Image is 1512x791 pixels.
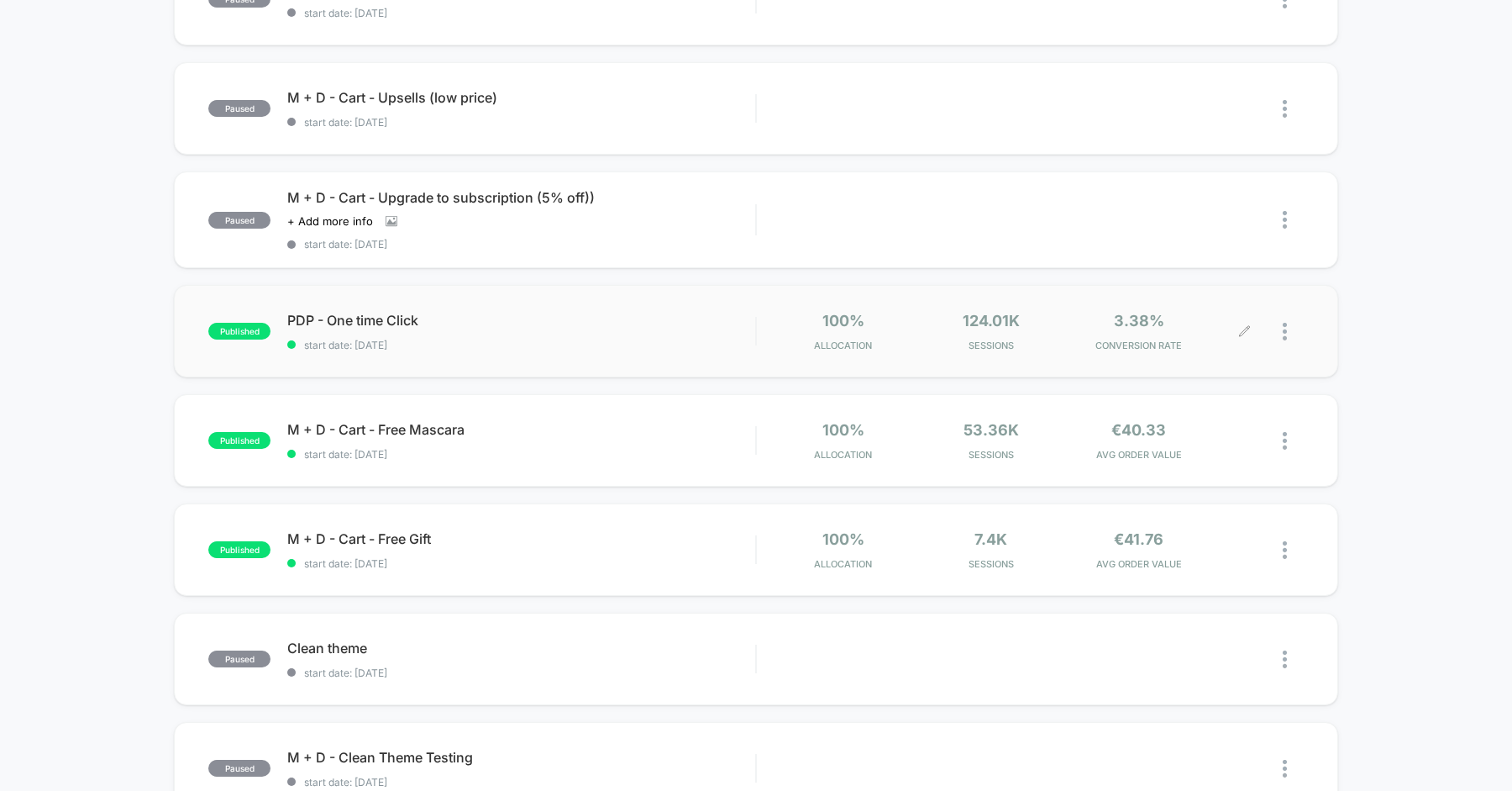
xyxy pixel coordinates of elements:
[287,238,755,250] span: start date: [DATE]
[814,340,872,351] span: Allocation
[208,541,270,558] span: published
[963,421,1019,439] span: 53.36k
[1114,312,1164,330] span: 3.38%
[1283,100,1287,118] img: close
[822,312,864,330] span: 100%
[1111,421,1166,439] span: €40.33
[822,421,864,439] span: 100%
[814,449,872,461] span: Allocation
[921,558,1061,570] span: Sessions
[208,212,270,229] span: paused
[1069,558,1209,570] span: AVG ORDER VALUE
[1283,323,1287,340] img: close
[1283,432,1287,450] img: close
[1114,530,1163,548] span: €41.76
[287,312,755,329] span: PDP - One time Click
[1283,760,1287,778] img: close
[208,651,270,667] span: paused
[287,7,755,19] span: start date: [DATE]
[1069,449,1209,461] span: AVG ORDER VALUE
[287,448,755,461] span: start date: [DATE]
[208,760,270,777] span: paused
[287,640,755,657] span: Clean theme
[287,530,755,547] span: M + D - Cart - Free Gift
[287,89,755,106] span: M + D - Cart - Upsells (low price)
[287,557,755,570] span: start date: [DATE]
[287,214,373,228] span: + Add more info
[1069,340,1209,351] span: CONVERSION RATE
[974,530,1007,548] span: 7.4k
[963,312,1020,330] span: 124.01k
[1283,541,1287,559] img: close
[921,449,1061,461] span: Sessions
[287,189,755,206] span: M + D - Cart - Upgrade to subscription (5% off))
[287,421,755,438] span: M + D - Cart - Free Mascara
[814,558,872,570] span: Allocation
[287,749,755,766] span: M + D - Clean Theme Testing
[287,776,755,788] span: start date: [DATE]
[1283,211,1287,229] img: close
[1283,651,1287,668] img: close
[287,667,755,679] span: start date: [DATE]
[287,339,755,351] span: start date: [DATE]
[208,432,270,449] span: published
[208,323,270,340] span: published
[287,116,755,129] span: start date: [DATE]
[822,530,864,548] span: 100%
[208,100,270,117] span: paused
[921,340,1061,351] span: Sessions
